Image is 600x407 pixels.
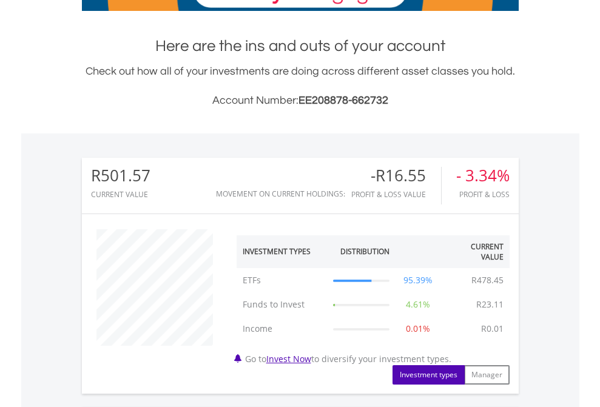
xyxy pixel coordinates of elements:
[396,292,441,317] td: 4.61%
[228,223,519,385] div: Go to to diversify your investment types.
[237,235,328,268] th: Investment Types
[470,292,510,317] td: R23.11
[465,268,510,292] td: R478.45
[266,353,311,365] a: Invest Now
[396,268,441,292] td: 95.39%
[82,35,519,57] h1: Here are the ins and outs of your account
[396,317,441,341] td: 0.01%
[91,190,150,198] div: CURRENT VALUE
[91,167,150,184] div: R501.57
[237,317,328,341] td: Income
[82,63,519,109] div: Check out how all of your investments are doing across different asset classes you hold.
[475,317,510,341] td: R0.01
[456,167,510,184] div: - 3.34%
[393,365,465,385] button: Investment types
[456,190,510,198] div: Profit & Loss
[351,167,441,184] div: -R16.55
[237,268,328,292] td: ETFs
[237,292,328,317] td: Funds to Invest
[441,235,510,268] th: Current Value
[340,246,389,257] div: Distribution
[298,95,388,106] span: EE208878-662732
[464,365,510,385] button: Manager
[82,92,519,109] h3: Account Number:
[216,190,345,198] div: Movement on Current Holdings:
[351,190,441,198] div: Profit & Loss Value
